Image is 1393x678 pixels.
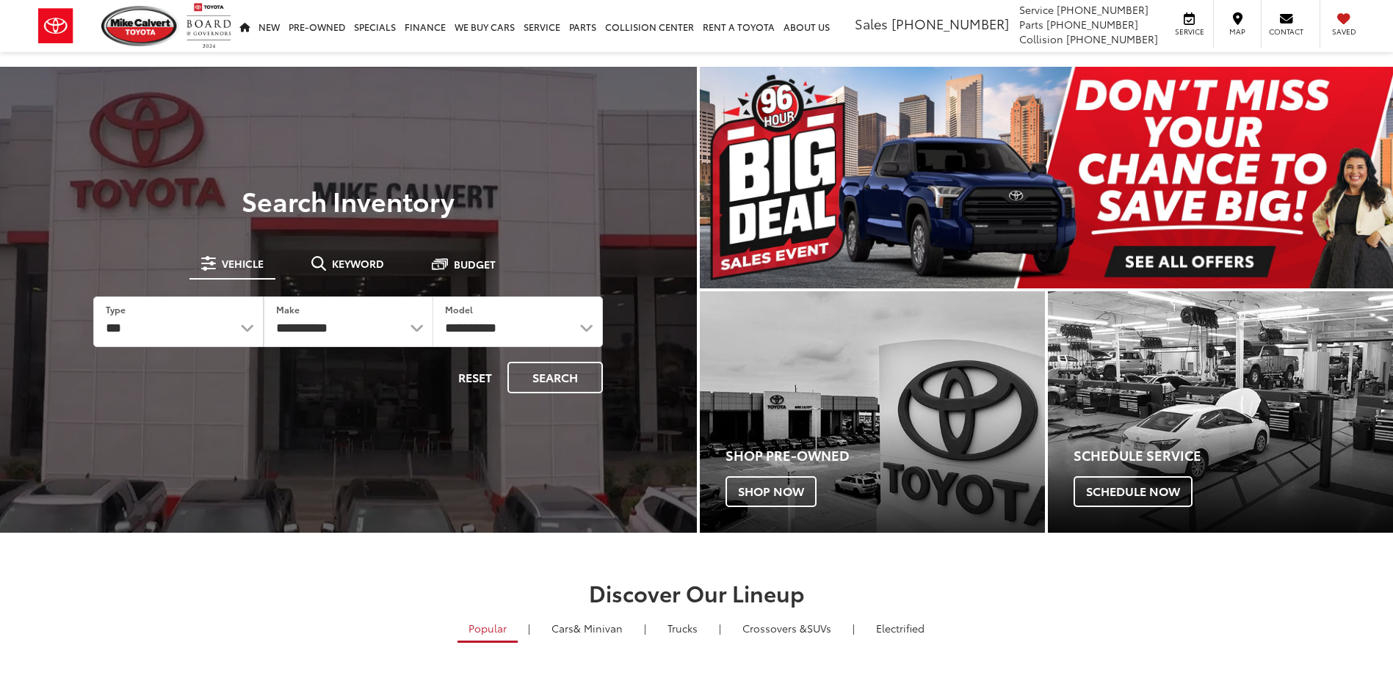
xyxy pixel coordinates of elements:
span: Service [1019,2,1054,17]
div: Toyota [1048,291,1393,533]
span: [PHONE_NUMBER] [891,14,1009,33]
h3: Search Inventory [62,186,635,215]
a: Cars [540,616,634,641]
span: Collision [1019,32,1063,46]
label: Type [106,303,126,316]
div: Toyota [700,291,1045,533]
span: Contact [1269,26,1303,37]
button: Reset [446,362,504,393]
a: Shop Pre-Owned Shop Now [700,291,1045,533]
label: Make [276,303,300,316]
span: [PHONE_NUMBER] [1057,2,1148,17]
span: Vehicle [222,258,264,269]
a: Schedule Service Schedule Now [1048,291,1393,533]
span: Parts [1019,17,1043,32]
h4: Schedule Service [1074,448,1393,463]
label: Model [445,303,473,316]
span: Service [1173,26,1206,37]
span: Budget [454,259,496,269]
span: Keyword [332,258,384,269]
span: Shop Now [726,476,817,507]
a: Trucks [656,616,709,641]
li: | [524,621,534,635]
li: | [715,621,725,635]
span: Sales [855,14,888,33]
span: Map [1221,26,1253,37]
span: & Minivan [574,621,623,635]
button: Search [507,362,603,393]
a: SUVs [731,616,842,641]
li: | [640,621,650,635]
span: Crossovers & [742,621,807,635]
h2: Discover Our Lineup [179,580,1215,605]
span: Saved [1328,26,1360,37]
span: [PHONE_NUMBER] [1046,17,1138,32]
span: Schedule Now [1074,476,1193,507]
a: Popular [457,616,518,643]
li: | [849,621,858,635]
span: [PHONE_NUMBER] [1066,32,1158,46]
img: Mike Calvert Toyota [101,6,179,46]
h4: Shop Pre-Owned [726,448,1045,463]
a: Electrified [865,616,936,641]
